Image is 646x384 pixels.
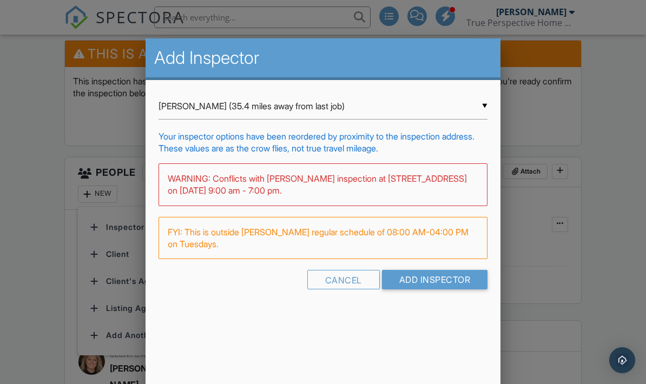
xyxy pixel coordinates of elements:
div: WARNING: Conflicts with [PERSON_NAME] inspection at [STREET_ADDRESS] on [DATE] 9:00 am - 7:00 pm. [159,163,488,206]
div: Cancel [307,270,380,289]
div: FYI: This is outside [PERSON_NAME] regular schedule of 08:00 AM-04:00 PM on Tuesdays. [159,217,488,260]
h2: Add Inspector [154,47,492,69]
input: Add Inspector [382,270,488,289]
div: Your inspector options have been reordered by proximity to the inspection address. [159,130,488,142]
div: Open Intercom Messenger [609,347,635,373]
div: These values are as the crow flies, not true travel mileage. [159,142,488,154]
